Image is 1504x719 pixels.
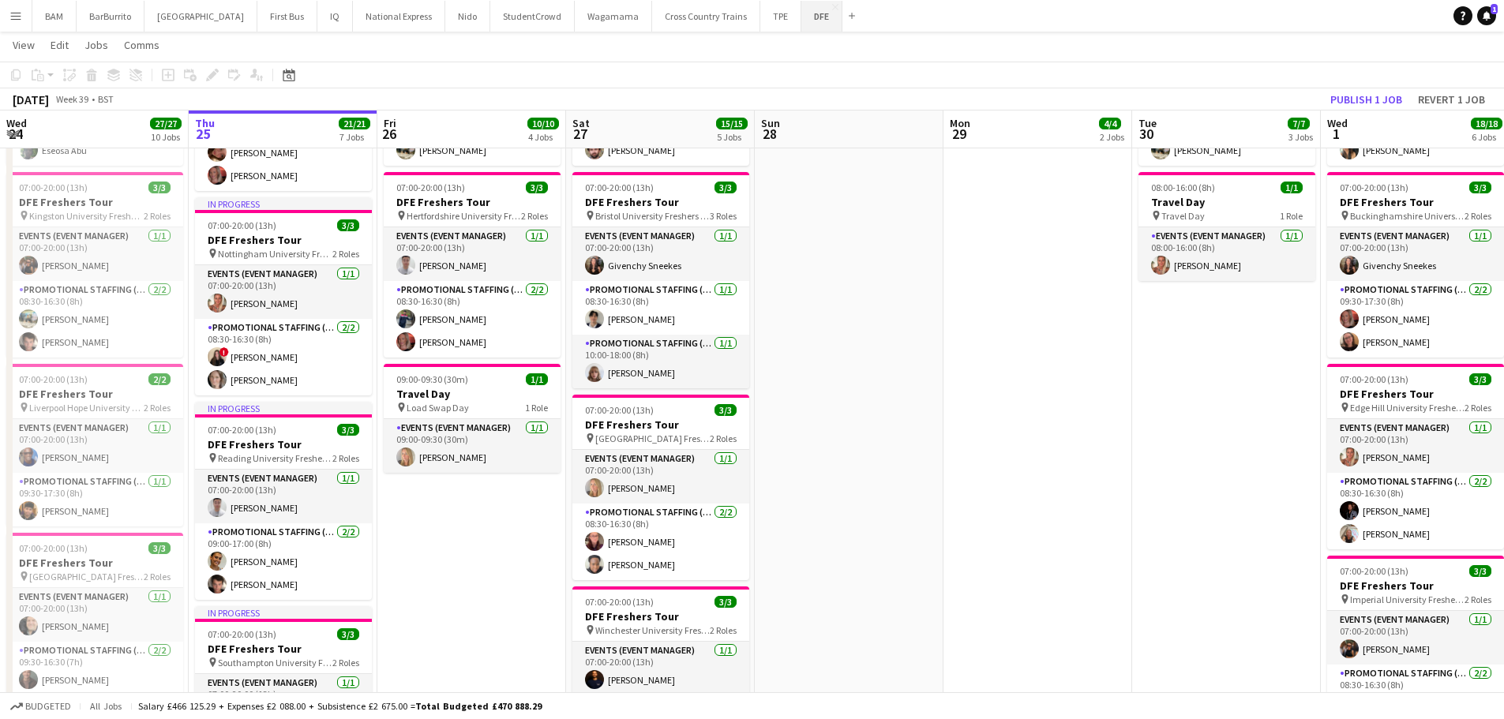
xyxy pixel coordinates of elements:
h3: Travel Day [1138,195,1315,209]
span: Jobs [84,38,108,52]
span: 27/27 [150,118,182,129]
button: StudentCrowd [490,1,575,32]
app-card-role: Events (Event Manager)1/107:00-20:00 (13h)[PERSON_NAME] [195,265,372,319]
span: 25 [193,125,215,143]
span: View [13,38,35,52]
app-card-role: Events (Event Manager)1/107:00-20:00 (13h)Givenchy Sneekes [572,227,749,281]
app-card-role: Promotional Staffing (Brand Ambassadors)2/208:30-16:30 (8h)[PERSON_NAME][PERSON_NAME] [384,281,561,358]
span: Week 39 [52,93,92,105]
button: First Bus [257,1,317,32]
app-job-card: 07:00-20:00 (13h)3/3DFE Freshers Tour Kingston University Freshers Fair2 RolesEvents (Event Manag... [6,172,183,358]
app-card-role: Promotional Staffing (Brand Ambassadors)2/209:30-16:30 (7h)[PERSON_NAME][PERSON_NAME] [6,642,183,718]
span: 2 Roles [710,433,737,444]
span: Fri [384,116,396,130]
span: Southampton University Freshers Fair [218,657,332,668]
span: 3/3 [337,424,359,436]
div: 3 Jobs [1288,131,1313,143]
span: Wed [6,116,27,130]
span: 3/3 [526,182,548,193]
span: 07:00-20:00 (13h) [585,182,654,193]
app-card-role: Events (Event Manager)1/107:00-20:00 (13h)[PERSON_NAME] [195,470,372,523]
h3: Travel Day [384,387,561,401]
span: 07:00-20:00 (13h) [396,182,465,193]
span: 07:00-20:00 (13h) [585,596,654,608]
span: Mon [950,116,970,130]
app-card-role: Events (Event Manager)1/109:00-09:30 (30m)[PERSON_NAME] [384,419,561,473]
span: 29 [947,125,970,143]
span: Total Budgeted £470 888.29 [415,700,542,712]
div: In progress [195,606,372,619]
div: In progress [195,402,372,414]
button: National Express [353,1,445,32]
div: 6 Jobs [1472,131,1502,143]
span: 1 [1491,4,1498,14]
app-job-card: In progress07:00-20:00 (13h)3/3DFE Freshers Tour Nottingham University Freshers Fair2 RolesEvents... [195,197,372,395]
div: [DATE] [13,92,49,107]
div: 7 Jobs [339,131,369,143]
span: 1 Role [1280,210,1303,222]
span: 07:00-20:00 (13h) [19,182,88,193]
span: 3/3 [148,542,171,554]
button: BarBurrito [77,1,144,32]
span: 3/3 [337,219,359,231]
h3: DFE Freshers Tour [195,642,372,656]
div: 5 Jobs [717,131,747,143]
div: 07:00-20:00 (13h)3/3DFE Freshers Tour Edge Hill University Freshers Fair2 RolesEvents (Event Mana... [1327,364,1504,549]
app-job-card: 07:00-20:00 (13h)3/3DFE Freshers Tour [GEOGRAPHIC_DATA] Freshers Fair2 RolesEvents (Event Manager... [6,533,183,718]
button: Budgeted [8,698,73,715]
span: Buckinghamshire University Freshers Fair [1350,210,1465,222]
span: [GEOGRAPHIC_DATA] Freshers Fair [29,571,144,582]
span: 09:00-09:30 (30m) [396,373,468,385]
app-card-role: Events (Event Manager)1/107:00-20:00 (13h)[PERSON_NAME] [1327,419,1504,473]
button: IQ [317,1,353,32]
span: Nottingham University Freshers Fair [218,248,332,260]
span: Budgeted [25,701,71,712]
app-card-role: Promotional Staffing (Brand Ambassadors)2/208:30-16:30 (8h)[PERSON_NAME][PERSON_NAME] [1327,473,1504,549]
h3: DFE Freshers Tour [1327,195,1504,209]
button: Cross Country Trains [652,1,760,32]
app-card-role: Events (Event Manager)1/107:00-20:00 (13h)[PERSON_NAME] [572,450,749,504]
span: 30 [1136,125,1157,143]
span: 3/3 [1469,182,1491,193]
h3: DFE Freshers Tour [6,195,183,209]
a: View [6,35,41,55]
button: Revert 1 job [1412,89,1491,110]
div: 07:00-20:00 (13h)3/3DFE Freshers Tour Hertfordshire University Freshers Fair2 RolesEvents (Event ... [384,172,561,358]
span: Comms [124,38,159,52]
span: Hertfordshire University Freshers Fair [407,210,521,222]
h3: DFE Freshers Tour [195,233,372,247]
span: 07:00-20:00 (13h) [1340,565,1408,577]
button: Wagamama [575,1,652,32]
span: 2 Roles [1465,594,1491,605]
span: 07:00-20:00 (13h) [208,219,276,231]
span: 3/3 [1469,565,1491,577]
app-card-role: Events (Event Manager)1/107:00-20:00 (13h)[PERSON_NAME] [6,588,183,642]
h3: DFE Freshers Tour [1327,387,1504,401]
span: 15/15 [716,118,748,129]
span: 07:00-20:00 (13h) [208,628,276,640]
app-card-role: Promotional Staffing (Brand Ambassadors)1/108:30-16:30 (8h)[PERSON_NAME] [572,281,749,335]
app-card-role: Events (Event Manager)1/107:00-20:00 (13h)[PERSON_NAME] [384,227,561,281]
span: 10/10 [527,118,559,129]
div: In progress07:00-20:00 (13h)3/3DFE Freshers Tour Reading University Freshers Fair2 RolesEvents (E... [195,402,372,600]
span: 1 Role [525,402,548,414]
span: ! [219,347,229,357]
span: 07:00-20:00 (13h) [1340,182,1408,193]
span: 3/3 [337,628,359,640]
span: 3/3 [148,182,171,193]
app-card-role: Events (Event Manager)1/107:00-20:00 (13h)Givenchy Sneekes [1327,227,1504,281]
app-card-role: Events (Event Manager)1/108:00-16:00 (8h)[PERSON_NAME] [1138,227,1315,281]
span: 07:00-20:00 (13h) [19,373,88,385]
span: 07:00-20:00 (13h) [1340,373,1408,385]
h3: DFE Freshers Tour [572,195,749,209]
app-card-role: Promotional Staffing (Brand Ambassadors)2/208:30-16:30 (8h)[PERSON_NAME][PERSON_NAME] [6,281,183,358]
span: 3 Roles [710,210,737,222]
app-job-card: 08:00-16:00 (8h)1/1Travel Day Travel Day1 RoleEvents (Event Manager)1/108:00-16:00 (8h)[PERSON_NAME] [1138,172,1315,281]
span: 27 [570,125,590,143]
span: Winchester University Freshers Fair [595,624,710,636]
div: 09:00-09:30 (30m)1/1Travel Day Load Swap Day1 RoleEvents (Event Manager)1/109:00-09:30 (30m)[PERS... [384,364,561,473]
button: DFE [801,1,842,32]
